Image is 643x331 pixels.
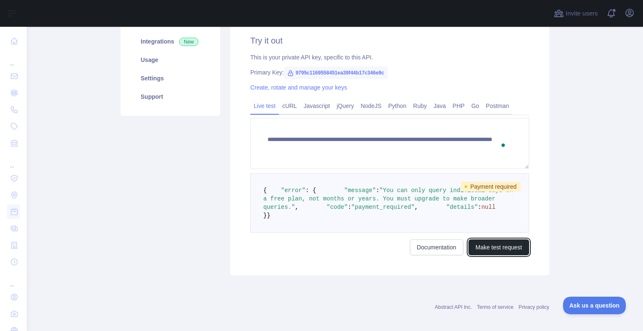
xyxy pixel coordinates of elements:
span: "error" [281,187,306,194]
span: } [263,212,267,219]
span: : [348,204,351,210]
span: "You can only query individual days on a free plan, not months or years. You must upgrade to make... [263,187,517,210]
button: Make test request [468,239,529,255]
a: Usage [131,51,210,69]
span: null [481,204,496,210]
a: Ruby [410,99,430,113]
a: jQuery [333,99,357,113]
div: ... [7,152,20,169]
a: Postman [483,99,512,113]
a: Privacy policy [519,304,549,310]
h2: Try it out [250,35,529,46]
span: } [267,212,270,219]
textarea: To enrich screen reader interactions, please activate Accessibility in Grammarly extension settings [250,118,529,169]
a: Create, rotate and manage your keys [250,84,347,91]
span: { [263,187,267,194]
a: PHP [449,99,468,113]
span: "message" [344,187,376,194]
a: NodeJS [357,99,385,113]
span: "payment_required" [351,204,414,210]
span: New [179,38,198,46]
a: Java [430,99,450,113]
a: cURL [279,99,300,113]
div: ... [7,271,20,288]
span: 9795c1169558451ea39f44b17c346e9c [284,67,388,79]
a: Javascript [300,99,333,113]
a: Terms of service [477,304,513,310]
div: This is your private API key, specific to this API. [250,53,529,62]
a: Live test [250,99,279,113]
div: ... [7,50,20,67]
span: Invite users [566,9,598,18]
span: : { [306,187,316,194]
a: Documentation [410,239,463,255]
button: Invite users [552,7,599,20]
a: Go [468,99,483,113]
span: "details" [446,204,478,210]
a: Support [131,87,210,106]
span: , [414,204,418,210]
a: Settings [131,69,210,87]
span: : [478,204,481,210]
iframe: Toggle Customer Support [563,297,626,314]
a: Abstract API Inc. [435,304,472,310]
span: : [376,187,379,194]
div: Primary Key: [250,68,529,77]
span: Payment required [461,182,521,192]
a: Integrations New [131,32,210,51]
span: , [295,204,298,210]
span: "code" [327,204,347,210]
a: Python [385,99,410,113]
